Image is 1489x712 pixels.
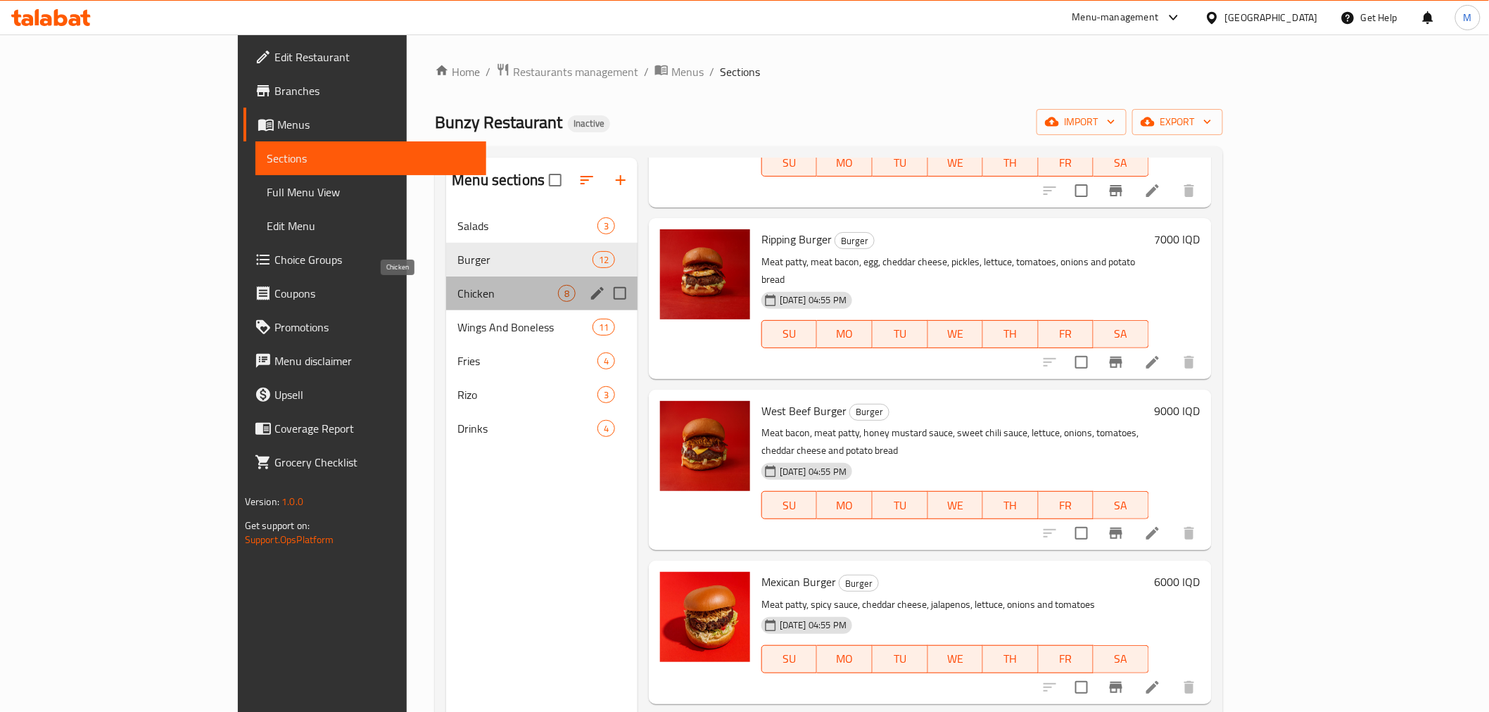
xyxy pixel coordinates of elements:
span: [DATE] 04:55 PM [774,293,852,307]
button: edit [587,283,608,304]
span: Version: [245,492,279,511]
span: Select to update [1067,519,1096,548]
a: Edit menu item [1144,679,1161,696]
span: Mexican Burger [761,571,836,592]
span: Ripping Burger [761,229,832,250]
div: Wings And Boneless11 [446,310,638,344]
span: TH [989,153,1033,173]
button: Branch-specific-item [1099,174,1133,208]
span: 12 [593,253,614,267]
a: Sections [255,141,486,175]
span: FR [1044,649,1089,669]
div: items [597,386,615,403]
span: MO [823,649,867,669]
button: WE [928,645,984,673]
a: Grocery Checklist [243,445,486,479]
li: / [486,63,490,80]
span: Menus [671,63,704,80]
a: Promotions [243,310,486,344]
span: Select to update [1067,673,1096,702]
a: Edit menu item [1144,182,1161,199]
img: Ripping Burger [660,229,750,319]
span: MO [823,324,867,344]
div: Burger [457,251,593,268]
a: Support.OpsPlatform [245,530,334,549]
button: TH [983,645,1039,673]
span: 3 [598,388,614,402]
span: Choice Groups [274,251,475,268]
button: import [1037,109,1127,135]
span: Wings And Boneless [457,319,593,336]
button: TH [983,148,1039,177]
span: Coupons [274,285,475,302]
span: TH [989,324,1033,344]
div: [GEOGRAPHIC_DATA] [1225,10,1318,25]
div: items [597,217,615,234]
img: Mexican Burger [660,572,750,662]
a: Upsell [243,378,486,412]
button: FR [1039,320,1094,348]
span: Select to update [1067,176,1096,205]
h6: 9000 IQD [1155,401,1200,421]
img: West Beef Burger [660,401,750,491]
div: items [593,251,615,268]
button: SA [1094,320,1149,348]
div: Drinks4 [446,412,638,445]
button: Branch-specific-item [1099,670,1133,704]
h6: 6000 IQD [1155,572,1200,592]
span: export [1143,113,1212,131]
span: Drinks [457,420,597,437]
span: Salads [457,217,597,234]
button: SU [761,491,817,519]
button: TU [873,645,928,673]
span: WE [934,324,978,344]
span: FR [1044,153,1089,173]
span: TU [878,649,923,669]
span: Sections [720,63,760,80]
div: Burger [835,232,875,249]
a: Choice Groups [243,243,486,276]
button: FR [1039,491,1094,519]
span: Burger [850,404,889,420]
span: Select to update [1067,348,1096,377]
span: SU [768,495,811,516]
h6: 7000 IQD [1155,229,1200,249]
span: TU [878,324,923,344]
span: Sort sections [570,163,604,197]
span: Fries [457,352,597,369]
a: Coverage Report [243,412,486,445]
button: Add section [604,163,638,197]
a: Branches [243,74,486,108]
span: Rizo [457,386,597,403]
div: Inactive [568,115,610,132]
button: FR [1039,148,1094,177]
div: items [558,285,576,302]
span: WE [934,495,978,516]
span: 4 [598,422,614,436]
button: delete [1172,174,1206,208]
span: M [1464,10,1472,25]
span: Edit Restaurant [274,49,475,65]
button: Branch-specific-item [1099,516,1133,550]
span: TH [989,495,1033,516]
button: TH [983,320,1039,348]
a: Edit Restaurant [243,40,486,74]
button: delete [1172,670,1206,704]
p: Meat bacon, meat patty, honey mustard sauce, sweet chili sauce, lettuce, onions, tomatoes, chedda... [761,424,1148,459]
button: delete [1172,345,1206,379]
span: SA [1099,649,1143,669]
button: TH [983,491,1039,519]
span: Select all sections [540,165,570,195]
span: Grocery Checklist [274,454,475,471]
span: West Beef Burger [761,400,847,421]
span: Coverage Report [274,420,475,437]
span: Restaurants management [513,63,638,80]
button: Branch-specific-item [1099,345,1133,379]
button: SA [1094,645,1149,673]
span: 1.0.0 [282,492,304,511]
span: 8 [559,287,575,300]
span: SA [1099,495,1143,516]
button: SU [761,320,817,348]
